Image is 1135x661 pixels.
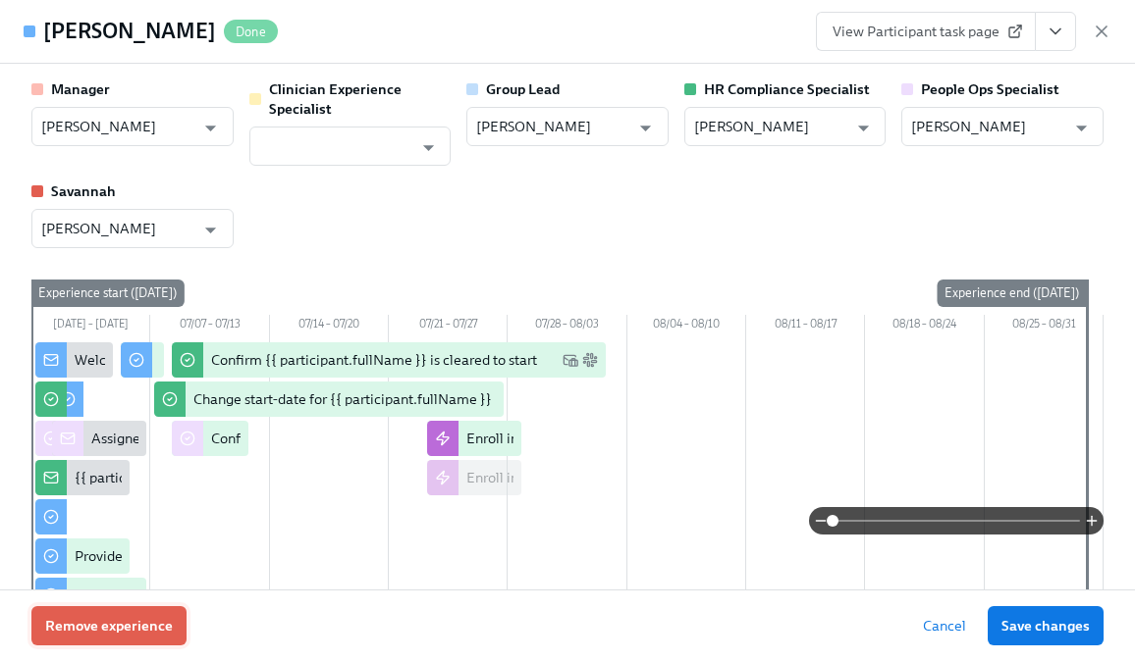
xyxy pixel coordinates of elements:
[75,585,337,605] div: Provide documents for your I9 verification
[988,606,1104,645] button: Save changes
[224,25,278,39] span: Done
[51,80,110,98] strong: Manager
[193,389,492,409] div: Change start-date for {{ participant.fullName }}
[508,315,626,338] div: 07/28 – 08/03
[746,315,865,338] div: 08/11 – 08/17
[627,315,746,338] div: 08/04 – 08/10
[630,113,661,143] button: Open
[389,315,508,338] div: 07/21 – 07/27
[865,315,984,338] div: 08/18 – 08/24
[211,429,405,448] div: Confirm cleared by People Ops
[75,350,424,370] div: Welcome from the Charlie Health Compliance Team 👋
[31,606,187,645] button: Remove experience
[75,546,360,566] div: Provide essential professional documentation
[937,280,1087,307] div: Experience end ([DATE])
[563,352,578,368] svg: Work Email
[486,80,560,98] strong: Group Lead
[211,350,537,370] div: Confirm {{ participant.fullName }} is cleared to start
[909,606,980,645] button: Cancel
[195,215,226,245] button: Open
[91,429,211,448] div: Assigned New Hire
[582,352,598,368] svg: Slack
[466,429,716,448] div: Enroll in Admissions/Intake Onboarding
[75,468,452,487] div: {{ participant.fullName }} has filled out the onboarding form
[150,315,269,338] div: 07/07 – 07/13
[1001,616,1090,636] span: Save changes
[466,468,624,487] div: Enroll in CAT Onboarding
[45,616,173,636] span: Remove experience
[833,22,1019,41] span: View Participant task page
[31,315,150,338] div: [DATE] – [DATE]
[923,616,966,636] span: Cancel
[704,80,870,98] strong: HR Compliance Specialist
[1035,12,1076,51] button: View task page
[270,315,389,338] div: 07/14 – 07/20
[848,113,879,143] button: Open
[43,17,216,46] h4: [PERSON_NAME]
[30,280,185,307] div: Experience start ([DATE])
[51,182,116,200] strong: Savannah
[413,132,444,163] button: Open
[816,12,1036,51] a: View Participant task page
[269,80,402,118] strong: Clinician Experience Specialist
[921,80,1059,98] strong: People Ops Specialist
[1066,113,1097,143] button: Open
[985,315,1104,338] div: 08/25 – 08/31
[195,113,226,143] button: Open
